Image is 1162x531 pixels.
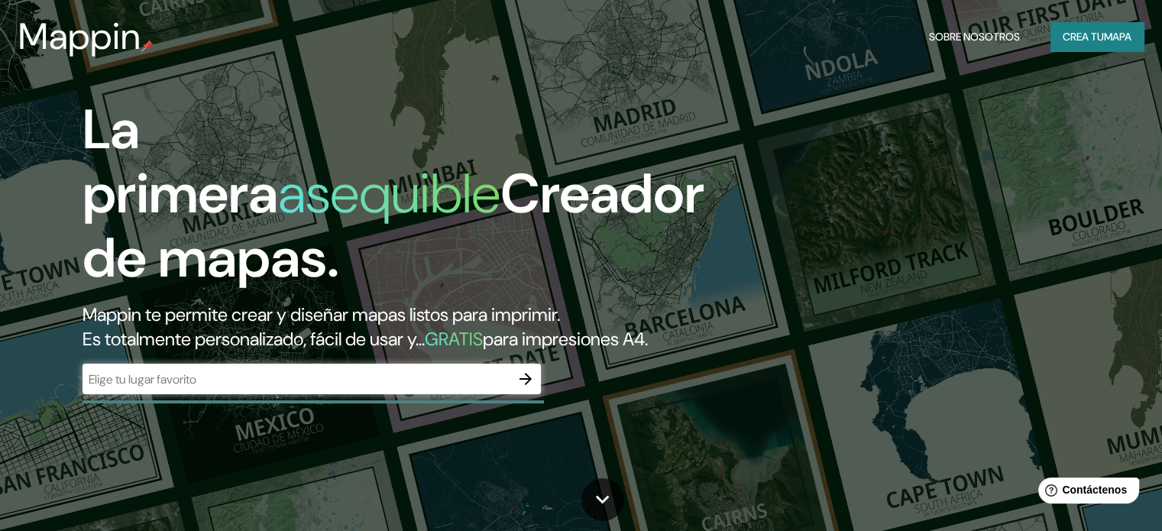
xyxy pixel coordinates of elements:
[483,327,648,351] font: para impresiones A4.
[425,327,483,351] font: GRATIS
[929,30,1020,44] font: Sobre nosotros
[83,158,704,293] font: Creador de mapas.
[141,40,154,52] img: pin de mapeo
[1050,22,1144,51] button: Crea tumapa
[83,94,278,229] font: La primera
[83,303,560,326] font: Mappin te permite crear y diseñar mapas listos para imprimir.
[1063,30,1104,44] font: Crea tu
[1104,30,1131,44] font: mapa
[83,371,510,388] input: Elige tu lugar favorito
[1026,471,1145,514] iframe: Lanzador de widgets de ayuda
[18,12,141,60] font: Mappin
[278,158,500,229] font: asequible
[923,22,1026,51] button: Sobre nosotros
[83,327,425,351] font: Es totalmente personalizado, fácil de usar y...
